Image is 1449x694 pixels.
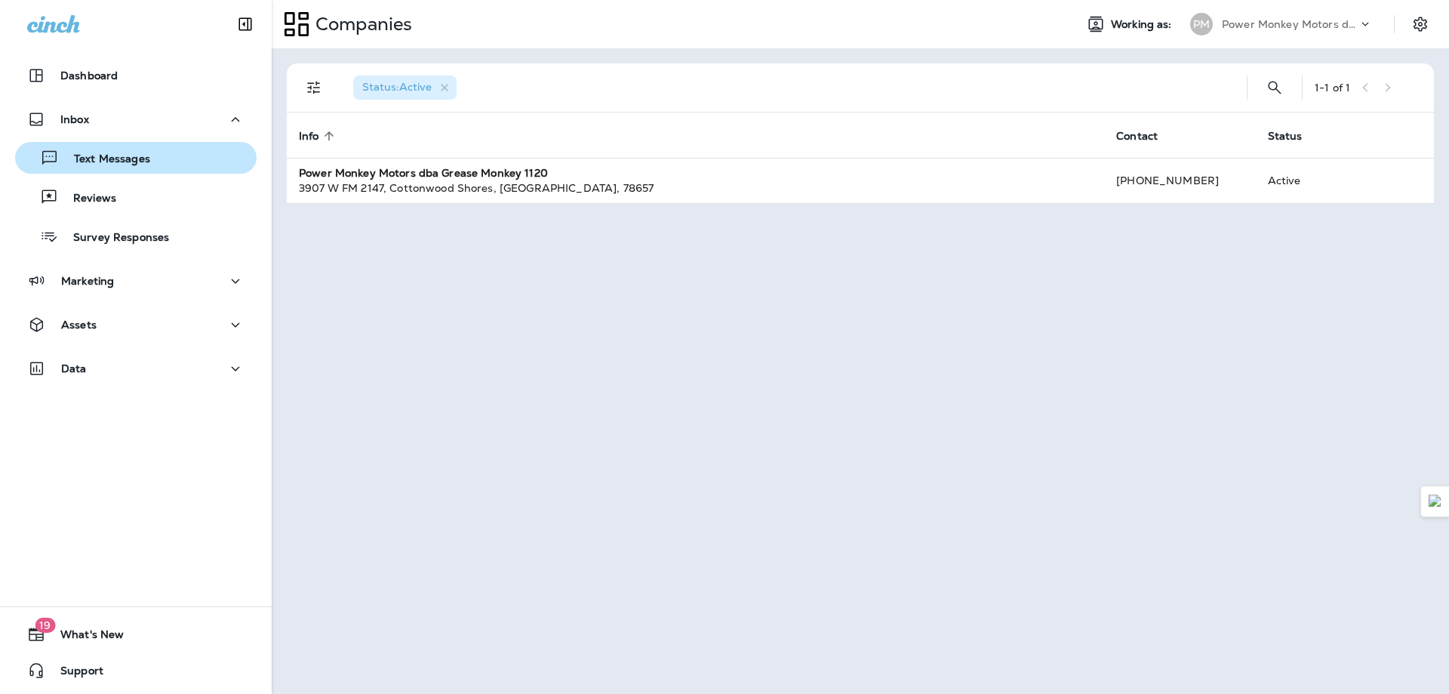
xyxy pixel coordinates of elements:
button: Collapse Sidebar [224,9,266,39]
td: Active [1256,158,1352,203]
p: Text Messages [59,153,150,167]
div: 1 - 1 of 1 [1315,82,1350,94]
div: PM [1190,13,1213,35]
button: Search Companies [1260,72,1290,103]
button: Filters [299,72,329,103]
strong: Power Monkey Motors dba Grease Monkey 1120 [299,166,548,180]
img: Detect Auto [1429,495,1442,508]
button: 19What's New [15,619,257,649]
span: Support [45,665,103,683]
span: Status : Active [362,80,432,94]
button: Dashboard [15,60,257,91]
p: Data [61,362,87,375]
span: Status [1268,130,1303,143]
span: 19 [35,618,55,633]
button: Assets [15,310,257,340]
span: Contact [1116,130,1158,143]
button: Reviews [15,181,257,213]
p: Survey Responses [58,231,169,245]
div: 3907 W FM 2147 , Cottonwood Shores , [GEOGRAPHIC_DATA] , 78657 [299,180,1092,196]
span: Contact [1116,129,1177,143]
button: Data [15,353,257,384]
button: Marketing [15,266,257,296]
span: Working as: [1111,18,1175,31]
span: Info [299,130,319,143]
p: Inbox [60,113,89,125]
button: Support [15,655,257,686]
div: Status:Active [353,76,457,100]
p: Dashboard [60,69,118,82]
p: Assets [61,319,97,331]
span: What's New [45,628,124,646]
span: Info [299,129,339,143]
p: Companies [309,13,412,35]
td: [PHONE_NUMBER] [1104,158,1255,203]
button: Survey Responses [15,221,257,252]
span: Status [1268,129,1322,143]
p: Reviews [58,192,116,206]
p: Power Monkey Motors dba Grease Monkey 1120 [1222,18,1358,30]
button: Settings [1407,11,1434,38]
p: Marketing [61,275,114,287]
button: Text Messages [15,142,257,174]
button: Inbox [15,104,257,134]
